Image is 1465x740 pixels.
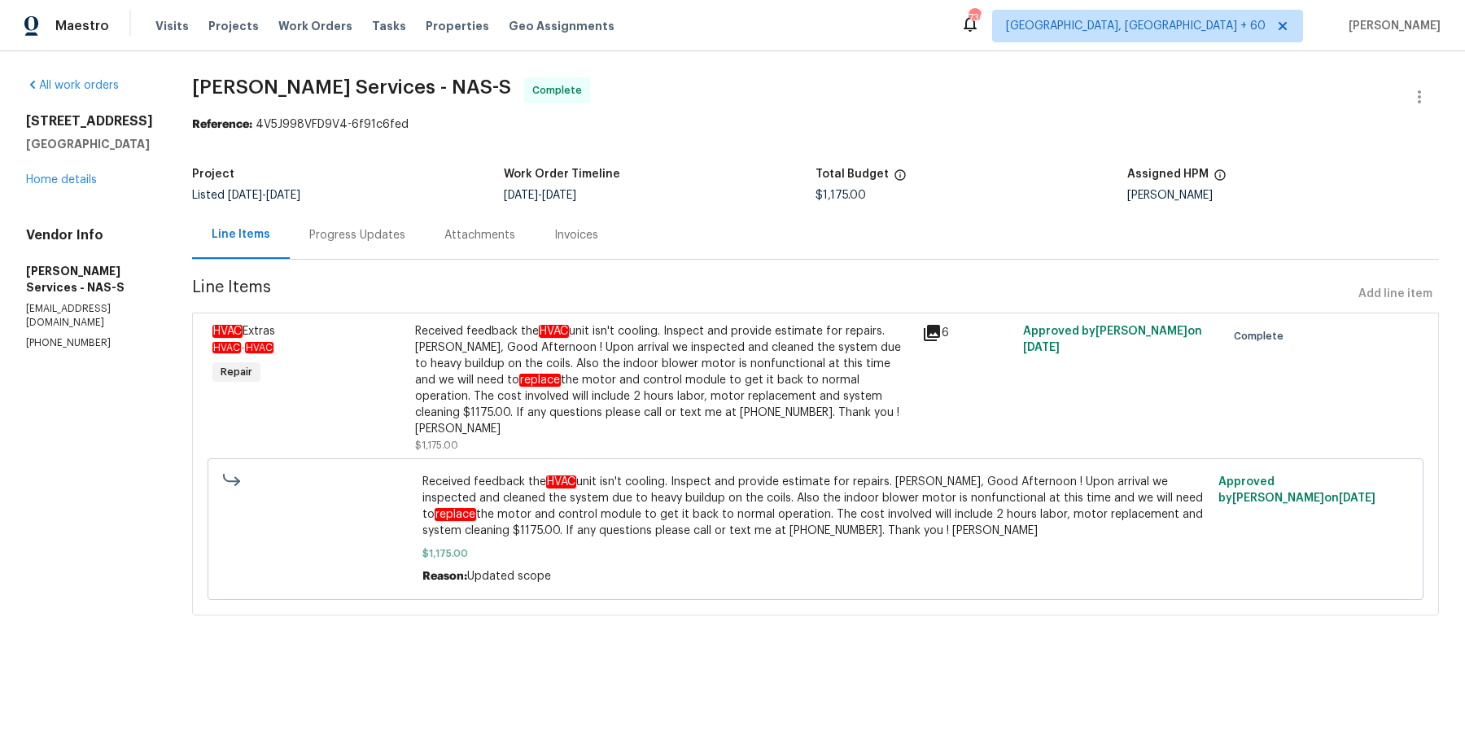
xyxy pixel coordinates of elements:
[504,169,620,180] h5: Work Order Timeline
[266,190,300,201] span: [DATE]
[435,508,476,521] em: replace
[1023,342,1060,353] span: [DATE]
[214,364,259,380] span: Repair
[554,227,598,243] div: Invoices
[1023,326,1202,353] span: Approved by [PERSON_NAME] on
[208,18,259,34] span: Projects
[504,190,538,201] span: [DATE]
[26,174,97,186] a: Home details
[504,190,576,201] span: -
[26,336,153,350] p: [PHONE_NUMBER]
[192,119,252,130] b: Reference:
[26,136,153,152] h5: [GEOGRAPHIC_DATA]
[26,302,153,330] p: [EMAIL_ADDRESS][DOMAIN_NAME]
[816,190,866,201] span: $1,175.00
[426,18,489,34] span: Properties
[922,323,1013,343] div: 6
[26,80,119,91] a: All work orders
[546,475,576,488] em: HVAC
[1127,169,1209,180] h5: Assigned HPM
[278,18,352,34] span: Work Orders
[212,325,275,338] span: Extras
[415,323,912,437] div: Received feedback the unit isn't cooling. Inspect and provide estimate for repairs. [PERSON_NAME]...
[372,20,406,32] span: Tasks
[467,571,551,582] span: Updated scope
[422,545,1209,562] span: $1,175.00
[1127,190,1439,201] div: [PERSON_NAME]
[509,18,614,34] span: Geo Assignments
[1218,476,1375,504] span: Approved by [PERSON_NAME] on
[542,190,576,201] span: [DATE]
[26,227,153,243] h4: Vendor Info
[212,325,243,338] em: HVAC
[212,226,270,243] div: Line Items
[1234,328,1290,344] span: Complete
[1339,493,1375,504] span: [DATE]
[228,190,300,201] span: -
[245,342,273,353] em: HVAC
[1006,18,1266,34] span: [GEOGRAPHIC_DATA], [GEOGRAPHIC_DATA] + 60
[192,116,1439,133] div: 4V5J998VFD9V4-6f91c6fed
[415,440,458,450] span: $1,175.00
[192,77,511,97] span: [PERSON_NAME] Services - NAS-S
[519,374,561,387] em: replace
[894,169,907,190] span: The total cost of line items that have been proposed by Opendoor. This sum includes line items th...
[539,325,569,338] em: HVAC
[212,342,241,353] em: HVAC
[26,113,153,129] h2: [STREET_ADDRESS]
[228,190,262,201] span: [DATE]
[1214,169,1227,190] span: The hpm assigned to this work order.
[1342,18,1441,34] span: [PERSON_NAME]
[212,343,273,352] span: -
[444,227,515,243] div: Attachments
[155,18,189,34] span: Visits
[532,82,588,99] span: Complete
[55,18,109,34] span: Maestro
[192,190,300,201] span: Listed
[309,227,405,243] div: Progress Updates
[192,279,1352,309] span: Line Items
[192,169,234,180] h5: Project
[969,10,980,26] div: 736
[26,263,153,296] h5: [PERSON_NAME] Services - NAS-S
[816,169,889,180] h5: Total Budget
[422,571,467,582] span: Reason:
[422,474,1209,539] span: Received feedback the unit isn't cooling. Inspect and provide estimate for repairs. [PERSON_NAME]...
